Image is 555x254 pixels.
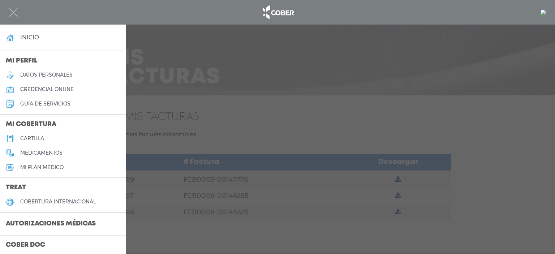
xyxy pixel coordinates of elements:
img: 4393 [541,10,546,16]
h5: datos personales [20,72,73,78]
h5: guía de servicios [20,101,70,107]
h5: cobertura internacional [20,199,96,205]
h5: medicamentos [20,150,63,156]
h4: inicio [20,34,39,41]
img: logo_cober_home-white.png [259,4,297,21]
img: Cober_menu-close-white.svg [9,8,18,17]
h5: Mi plan médico [20,164,64,171]
h5: credencial online [20,86,74,92]
h5: cartilla [20,135,44,142]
